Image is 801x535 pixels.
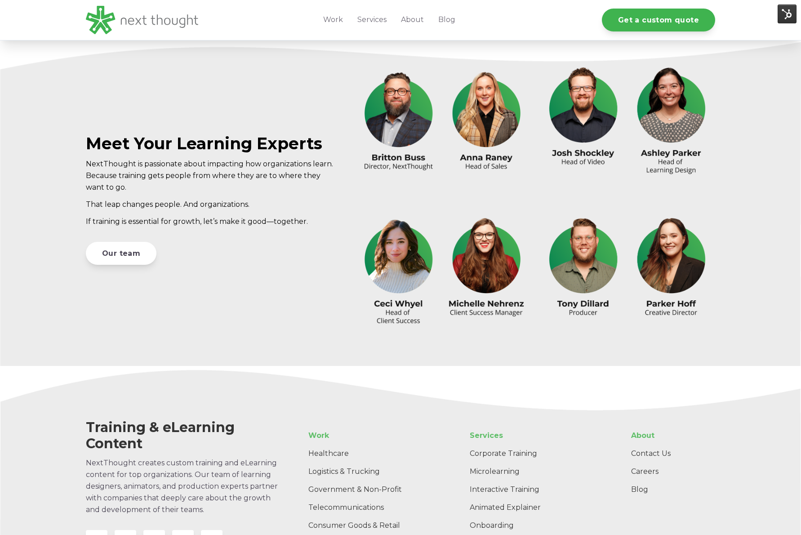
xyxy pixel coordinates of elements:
span: If training is essential for growth, let’s make it good—together. [86,217,308,226]
img: LG - NextThought Logo [86,6,198,34]
a: Our team [86,242,156,265]
a: Microlearning [463,463,608,481]
img: NT_Website_About Us_Britton-Anna (1) [355,62,530,188]
a: Interactive Training [463,481,608,499]
div: Navigation Menu [624,427,715,499]
img: HubSpot Tools Menu Toggle [778,4,797,23]
a: Contact Us [624,445,715,463]
a: Healthcare [301,445,436,463]
a: Corporate Training [463,445,608,463]
img: NT_Website_About Us_Tony-Parker (1) [539,208,715,334]
span: Training & eLearning Content [86,419,235,452]
img: NT_Website_About Us_Josh-Ashley (1) [539,58,715,183]
a: Blog [624,481,715,499]
span: NextThought is passionate about impacting how organizations learn. Because training gets people f... [86,160,333,192]
a: Work [301,427,436,445]
a: Logistics & Trucking [301,463,436,481]
span: NextThought creates custom training and eLearning content for top organizations. Our team of lear... [86,459,278,514]
a: Government & Non-Profit [301,481,436,499]
a: Telecommunications [301,499,436,517]
a: Services [463,427,608,445]
a: Consumer Goods & Retail [301,517,436,535]
a: Onboarding [463,517,608,535]
span: That leap changes people. And organizations. [86,200,249,209]
a: Careers [624,463,715,481]
img: NT_Website_About Us_Ceci-Michelle (1) [355,208,530,334]
a: Get a custom quote [602,9,715,31]
span: Meet Your Learning Experts [86,134,322,153]
a: About [624,427,715,445]
a: Animated Explainer [463,499,608,517]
